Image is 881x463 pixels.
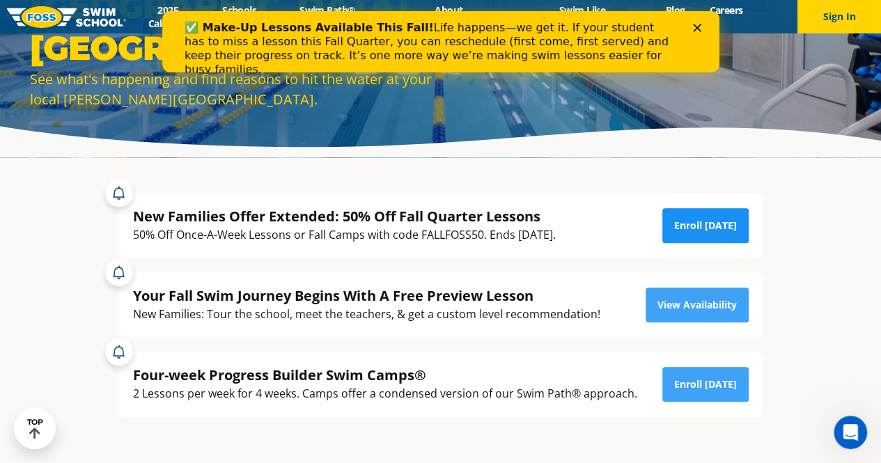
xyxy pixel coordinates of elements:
[834,416,867,449] iframe: Intercom live chat
[133,226,556,244] div: 50% Off Once-A-Week Lessons or Fall Camps with code FALLFOSS50. Ends [DATE].
[662,208,749,243] a: Enroll [DATE]
[269,3,387,30] a: Swim Path® Program
[126,3,210,30] a: 2025 Calendar
[662,367,749,402] a: Enroll [DATE]
[133,366,637,384] div: Four-week Progress Builder Swim Camps®
[133,207,556,226] div: New Families Offer Extended: 50% Off Fall Quarter Lessons
[531,13,545,21] div: Close
[133,305,600,324] div: New Families: Tour the school, meet the teachers, & get a custom level recommendation!
[133,286,600,305] div: Your Fall Swim Journey Begins With A Free Preview Lesson
[7,6,126,28] img: FOSS Swim School Logo
[387,3,511,30] a: About [PERSON_NAME]
[653,3,697,17] a: Blog
[22,10,272,23] b: ✅ Make-Up Lessons Available This Fall!
[30,69,434,109] div: See what's happening and find reasons to hit the water at your local [PERSON_NAME][GEOGRAPHIC_DATA].
[511,3,653,30] a: Swim Like [PERSON_NAME]
[210,3,269,17] a: Schools
[697,3,755,17] a: Careers
[162,11,719,72] iframe: Intercom live chat banner
[27,418,43,439] div: TOP
[133,384,637,403] div: 2 Lessons per week for 4 weeks. Camps offer a condensed version of our Swim Path® approach.
[646,288,749,322] a: View Availability
[22,10,513,65] div: Life happens—we get it. If your student has to miss a lesson this Fall Quarter, you can reschedul...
